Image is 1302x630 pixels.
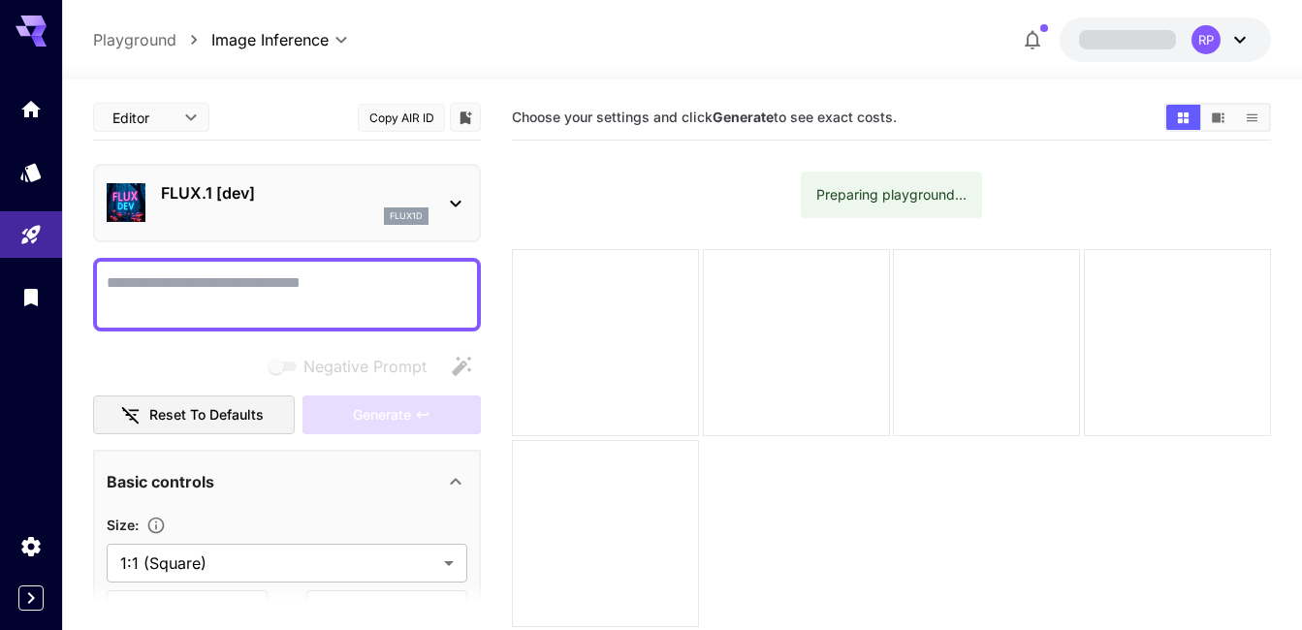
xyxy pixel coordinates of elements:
[93,395,295,435] button: Reset to defaults
[358,104,445,132] button: Copy AIR ID
[390,209,423,223] p: flux1d
[161,181,429,205] p: FLUX.1 [dev]
[93,28,176,51] a: Playground
[107,517,139,533] span: Size :
[1164,103,1271,132] div: Show media in grid viewShow media in video viewShow media in list view
[1235,105,1269,130] button: Show media in list view
[19,160,43,184] div: Models
[457,106,474,129] button: Add to library
[120,551,436,575] span: 1:1 (Square)
[211,28,329,51] span: Image Inference
[512,109,897,125] span: Choose your settings and click to see exact costs.
[18,585,44,611] button: Expand sidebar
[816,177,967,212] div: Preparing playground...
[1191,25,1221,54] div: RP
[107,173,467,233] div: FLUX.1 [dev]flux1d
[139,516,174,535] button: Adjust the dimensions of the generated image by specifying its width and height in pixels, or sel...
[19,97,43,121] div: Home
[93,28,211,51] nav: breadcrumb
[265,354,442,378] span: Negative prompts are not compatible with the selected model.
[19,285,43,309] div: Library
[19,534,43,558] div: Settings
[112,108,173,128] span: Editor
[713,109,774,125] b: Generate
[19,223,43,247] div: Playground
[303,355,427,378] span: Negative Prompt
[107,470,214,493] p: Basic controls
[1166,105,1200,130] button: Show media in grid view
[1060,17,1271,62] button: RP
[1201,105,1235,130] button: Show media in video view
[107,458,467,505] div: Basic controls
